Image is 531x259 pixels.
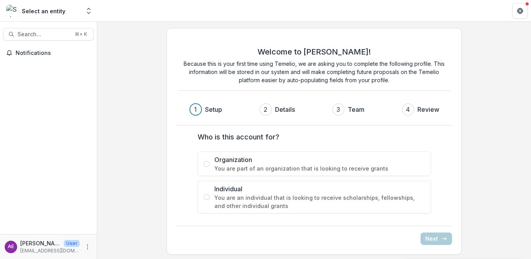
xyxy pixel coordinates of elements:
h3: Team [348,105,365,114]
button: Search... [3,28,94,41]
span: You are an individual that is looking to receive scholarships, fellowships, and other individual ... [214,194,425,210]
div: 4 [406,105,410,114]
button: Next [421,233,452,245]
div: Anna Elder [8,244,14,249]
button: Notifications [3,47,94,59]
span: Notifications [16,50,91,56]
button: Open entity switcher [83,3,94,19]
p: [EMAIL_ADDRESS][DOMAIN_NAME] [20,247,80,254]
h2: Welcome to [PERSON_NAME]! [258,47,371,56]
p: User [64,240,80,247]
label: Who is this account for? [198,132,426,142]
div: 1 [194,105,197,114]
div: 2 [264,105,267,114]
p: [PERSON_NAME] [20,239,61,247]
span: You are part of an organization that is looking to receive grants [214,164,425,173]
div: Progress [189,103,439,116]
div: 3 [336,105,340,114]
div: Select an entity [22,7,65,15]
button: More [83,242,92,252]
span: Individual [214,184,425,194]
p: Because this is your first time using Temelio, we are asking you to complete the following profil... [178,60,450,84]
h3: Review [417,105,439,114]
div: ⌘ + K [73,30,89,39]
h3: Details [275,105,295,114]
span: Search... [18,31,70,38]
button: Get Help [512,3,528,19]
img: Select an entity [6,5,19,17]
span: Organization [214,155,425,164]
h3: Setup [205,105,222,114]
